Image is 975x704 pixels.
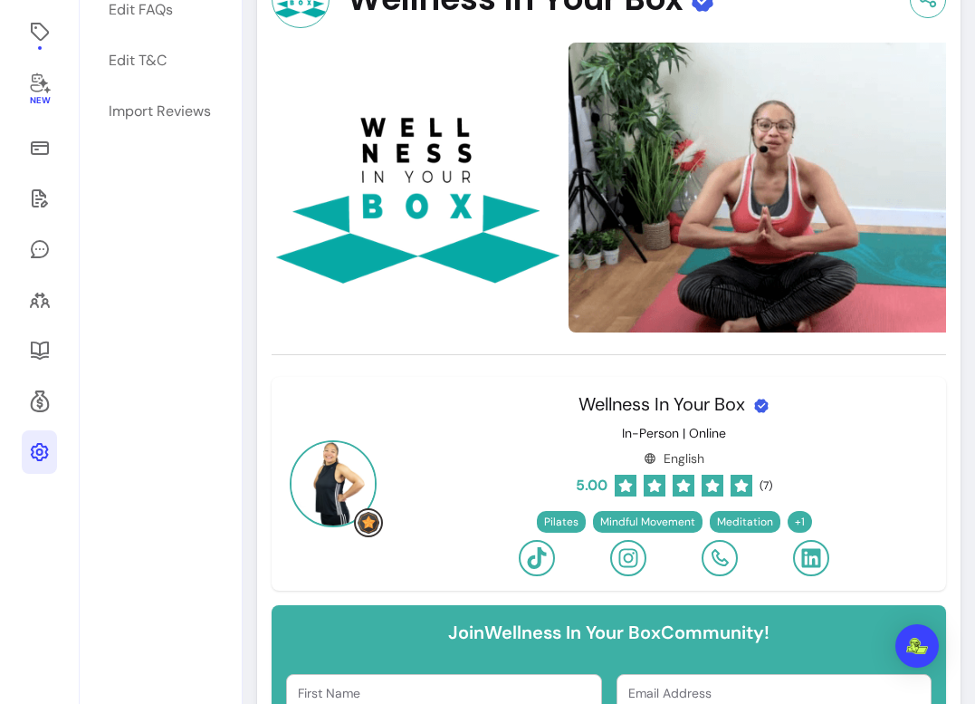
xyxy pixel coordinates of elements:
div: Open Intercom Messenger [895,624,939,668]
a: Offerings [22,10,57,53]
span: + 1 [791,515,808,529]
img: https://d22cr2pskkweo8.cloudfront.net/8d2d2094-f85a-481e-bbae-b510982b276f [272,43,561,333]
img: Grow [358,512,379,534]
span: ( 7 ) [760,478,772,493]
a: Settings [22,430,57,474]
a: Sales [22,126,57,169]
span: 5.00 [576,475,607,497]
img: Provider image [290,440,377,527]
span: New [29,95,49,107]
h6: Join Wellness In Your Box Community! [286,620,932,645]
input: Email Address [628,684,921,702]
a: Refer & Earn [22,380,57,423]
a: Waivers [22,177,57,220]
a: My Messages [22,227,57,271]
a: Resources [22,329,57,372]
p: In-Person | Online [622,424,726,442]
a: Clients [22,278,57,322]
a: Import Reviews [98,90,223,133]
span: Meditation [717,515,773,529]
span: Pilates [544,515,578,529]
input: First Name [298,684,590,702]
div: English [644,449,704,468]
div: Import Reviews [109,101,211,122]
a: Edit T&C [98,39,223,82]
span: Wellness In Your Box [578,392,745,416]
div: Edit T&C [109,50,167,72]
a: New [22,61,57,119]
span: Mindful Movement [600,515,695,529]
